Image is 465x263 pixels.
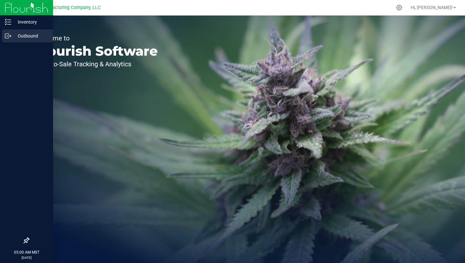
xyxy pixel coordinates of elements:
[35,61,158,67] p: Seed-to-Sale Tracking & Analytics
[35,35,158,41] p: Welcome to
[411,5,453,10] span: Hi, [PERSON_NAME]!
[5,33,11,39] inline-svg: Outbound
[5,19,11,25] inline-svg: Inventory
[35,45,158,58] p: Flourish Software
[11,18,50,26] p: Inventory
[3,255,50,260] p: [DATE]
[3,249,50,255] p: 05:00 AM MST
[11,32,50,40] p: Outbound
[395,5,403,11] div: Manage settings
[31,5,101,10] span: BB Manufacturing Company, LLC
